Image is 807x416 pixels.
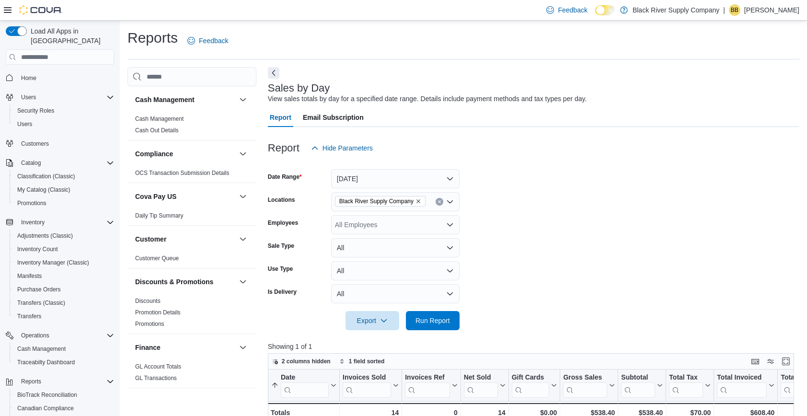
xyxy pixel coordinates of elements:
[135,170,230,176] a: OCS Transaction Submission Details
[17,72,40,84] a: Home
[135,320,164,328] span: Promotions
[10,256,118,269] button: Inventory Manager (Classic)
[135,127,179,134] a: Cash Out Details
[10,117,118,131] button: Users
[135,212,184,219] a: Daily Tip Summary
[463,373,497,398] div: Net Sold
[135,255,179,262] a: Customer Queue
[563,373,615,398] button: Gross Sales
[13,297,114,309] span: Transfers (Classic)
[558,5,587,15] span: Feedback
[237,396,249,407] button: Inventory
[2,156,118,170] button: Catalog
[135,397,235,406] button: Inventory
[335,196,426,207] span: Black River Supply Company
[237,191,249,202] button: Cova Pay US
[10,356,118,369] button: Traceabilty Dashboard
[2,216,118,229] button: Inventory
[271,373,336,398] button: Date
[765,356,776,367] button: Display options
[135,343,235,352] button: Finance
[10,342,118,356] button: Cash Management
[268,288,297,296] label: Is Delivery
[10,269,118,283] button: Manifests
[135,309,181,316] a: Promotion Details
[21,93,36,101] span: Users
[17,404,74,412] span: Canadian Compliance
[17,245,58,253] span: Inventory Count
[135,192,235,201] button: Cova Pay US
[127,167,256,183] div: Compliance
[268,82,330,94] h3: Sales by Day
[135,192,176,201] h3: Cova Pay US
[127,361,256,388] div: Finance
[10,283,118,296] button: Purchase Orders
[13,357,79,368] a: Traceabilty Dashboard
[13,270,114,282] span: Manifests
[135,363,181,370] span: GL Account Totals
[17,286,61,293] span: Purchase Orders
[10,196,118,210] button: Promotions
[717,373,774,398] button: Total Invoiced
[343,373,399,398] button: Invoices Sold
[17,391,77,399] span: BioTrack Reconciliation
[13,184,114,196] span: My Catalog (Classic)
[723,4,725,16] p: |
[17,376,45,387] button: Reports
[343,373,391,398] div: Invoices Sold
[17,92,40,103] button: Users
[349,358,385,365] span: 1 field sorted
[135,298,161,304] a: Discounts
[436,198,443,206] button: Clear input
[463,373,497,382] div: Net Sold
[621,373,655,382] div: Subtotal
[511,373,549,382] div: Gift Cards
[268,196,295,204] label: Locations
[339,196,414,206] span: Black River Supply Company
[331,169,460,188] button: [DATE]
[127,295,256,334] div: Discounts & Promotions
[633,4,719,16] p: Black River Supply Company
[21,332,49,339] span: Operations
[268,342,799,351] p: Showing 1 of 1
[13,403,78,414] a: Canadian Compliance
[13,389,81,401] a: BioTrack Reconciliation
[405,373,457,398] button: Invoices Ref
[13,270,46,282] a: Manifests
[237,233,249,245] button: Customer
[595,15,596,16] span: Dark Mode
[10,388,118,402] button: BioTrack Reconciliation
[13,197,50,209] a: Promotions
[17,330,53,341] button: Operations
[17,345,66,353] span: Cash Management
[135,234,235,244] button: Customer
[13,311,114,322] span: Transfers
[331,284,460,303] button: All
[135,169,230,177] span: OCS Transaction Submission Details
[13,257,93,268] a: Inventory Manager (Classic)
[13,343,69,355] a: Cash Management
[10,402,118,415] button: Canadian Compliance
[13,311,45,322] a: Transfers
[135,375,177,381] a: GL Transactions
[268,142,300,154] h3: Report
[446,198,454,206] button: Open list of options
[415,316,450,325] span: Run Report
[323,143,373,153] span: Hide Parameters
[13,105,58,116] a: Security Roles
[13,243,62,255] a: Inventory Count
[17,217,114,228] span: Inventory
[135,297,161,305] span: Discounts
[17,186,70,194] span: My Catalog (Classic)
[621,373,663,398] button: Subtotal
[563,373,607,398] div: Gross Sales
[13,118,114,130] span: Users
[135,397,165,406] h3: Inventory
[237,276,249,288] button: Discounts & Promotions
[13,243,114,255] span: Inventory Count
[307,139,377,158] button: Hide Parameters
[21,140,49,148] span: Customers
[135,149,173,159] h3: Compliance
